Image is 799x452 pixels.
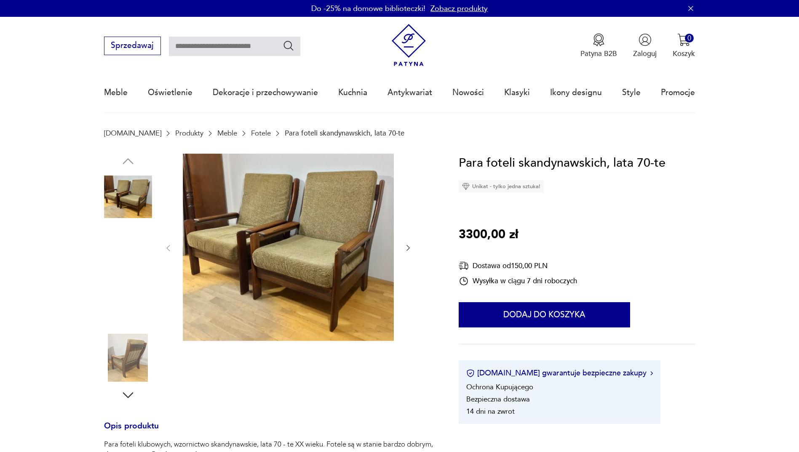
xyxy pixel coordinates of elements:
[213,73,318,112] a: Dekoracje i przechowywanie
[639,33,652,46] img: Ikonka użytkownika
[459,276,577,286] div: Wysyłka w ciągu 7 dni roboczych
[148,73,192,112] a: Oświetlenie
[338,73,367,112] a: Kuchnia
[466,368,653,378] button: [DOMAIN_NAME] gwarantuje bezpieczne zakupy
[104,334,152,382] img: Zdjęcie produktu Para foteli skandynawskich, lata 70-te
[311,3,425,14] p: Do -25% na domowe biblioteczki!
[283,40,295,52] button: Szukaj
[580,49,617,58] p: Patyna B2B
[104,173,152,221] img: Zdjęcie produktu Para foteli skandynawskich, lata 70-te
[104,423,435,440] h3: Opis produktu
[466,369,475,378] img: Ikona certyfikatu
[592,33,605,46] img: Ikona medalu
[104,37,161,55] button: Sprzedawaj
[462,183,470,190] img: Ikona diamentu
[452,73,484,112] a: Nowości
[580,33,617,58] a: Ikona medaluPatyna B2B
[104,73,128,112] a: Meble
[459,225,518,245] p: 3300,00 zł
[466,382,533,392] li: Ochrona Kupującego
[673,33,695,58] button: 0Koszyk
[183,154,394,341] img: Zdjęcie produktu Para foteli skandynawskich, lata 70-te
[459,180,544,193] div: Unikat - tylko jedna sztuka!
[550,73,602,112] a: Ikony designu
[633,49,657,58] p: Zaloguj
[622,73,641,112] a: Style
[466,394,530,404] li: Bezpieczna dostawa
[580,33,617,58] button: Patyna B2B
[459,154,665,173] h1: Para foteli skandynawskich, lata 70-te
[104,43,161,50] a: Sprzedawaj
[504,73,530,112] a: Klasyki
[466,407,515,416] li: 14 dni na zwrot
[661,73,695,112] a: Promocje
[677,33,690,46] img: Ikona koszyka
[430,3,488,14] a: Zobacz produkty
[459,261,577,271] div: Dostawa od 150,00 PLN
[685,34,694,43] div: 0
[251,129,271,137] a: Fotele
[459,261,469,271] img: Ikona dostawy
[104,226,152,274] img: Zdjęcie produktu Para foteli skandynawskich, lata 70-te
[673,49,695,58] p: Koszyk
[104,280,152,328] img: Zdjęcie produktu Para foteli skandynawskich, lata 70-te
[104,129,161,137] a: [DOMAIN_NAME]
[633,33,657,58] button: Zaloguj
[650,371,653,375] img: Ikona strzałki w prawo
[459,302,630,327] button: Dodaj do koszyka
[217,129,237,137] a: Meble
[175,129,203,137] a: Produkty
[387,73,432,112] a: Antykwariat
[387,24,430,66] img: Patyna - sklep z meblami i dekoracjami vintage
[285,129,404,137] p: Para foteli skandynawskich, lata 70-te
